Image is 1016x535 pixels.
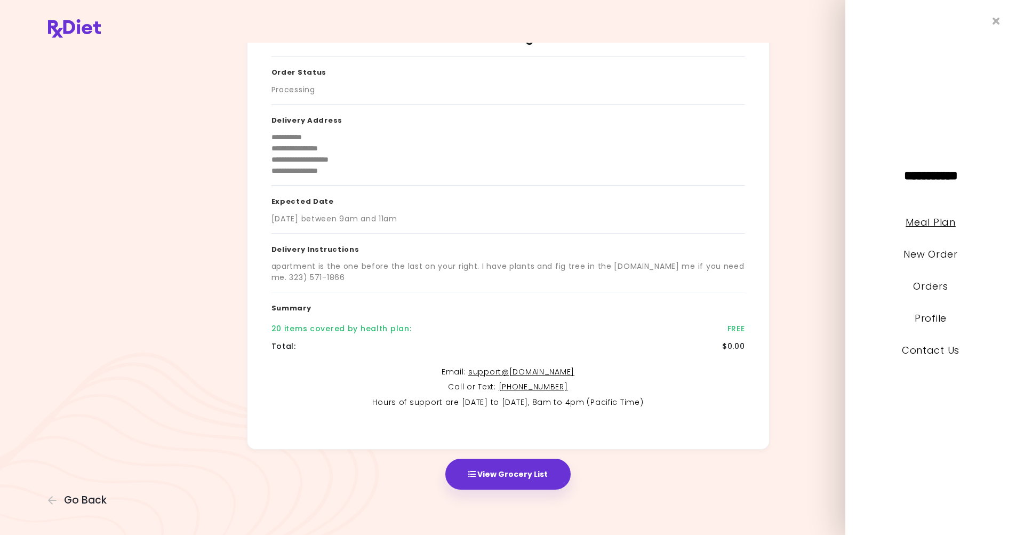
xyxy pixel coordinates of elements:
h3: Summary [271,292,745,320]
a: Orders [913,280,948,293]
h3: Order Status [271,57,745,84]
div: $0.00 [722,341,745,352]
div: [DATE] between 9am and 11am [271,213,397,225]
div: FREE [727,323,745,334]
img: RxDiet [48,19,101,38]
p: Email : [271,366,745,379]
p: Hours of support are [DATE] to [DATE], 8am to 4pm (Pacific Time) [271,396,745,409]
a: Meal Plan [906,215,955,229]
h2: Your Order Is Being Processed [271,30,745,57]
p: Call or Text : [271,381,745,394]
button: View Grocery List [445,459,571,490]
a: support@[DOMAIN_NAME] [468,366,574,377]
div: apartment is the one before the last on your right. I have plants and fig tree in the [DOMAIN_NAM... [271,261,745,283]
div: Processing [271,84,315,95]
a: Contact Us [902,344,959,357]
div: Total : [271,341,296,352]
h3: Delivery Instructions [271,234,745,261]
i: Close [993,16,1000,26]
div: 20 items covered by health plan : [271,323,412,334]
a: [PHONE_NUMBER] [499,381,568,392]
a: New Order [903,247,957,261]
span: Go Back [64,494,107,506]
h3: Delivery Address [271,105,745,132]
h3: Expected Date [271,186,745,213]
button: Go Back [48,494,112,506]
a: Profile [915,312,947,325]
